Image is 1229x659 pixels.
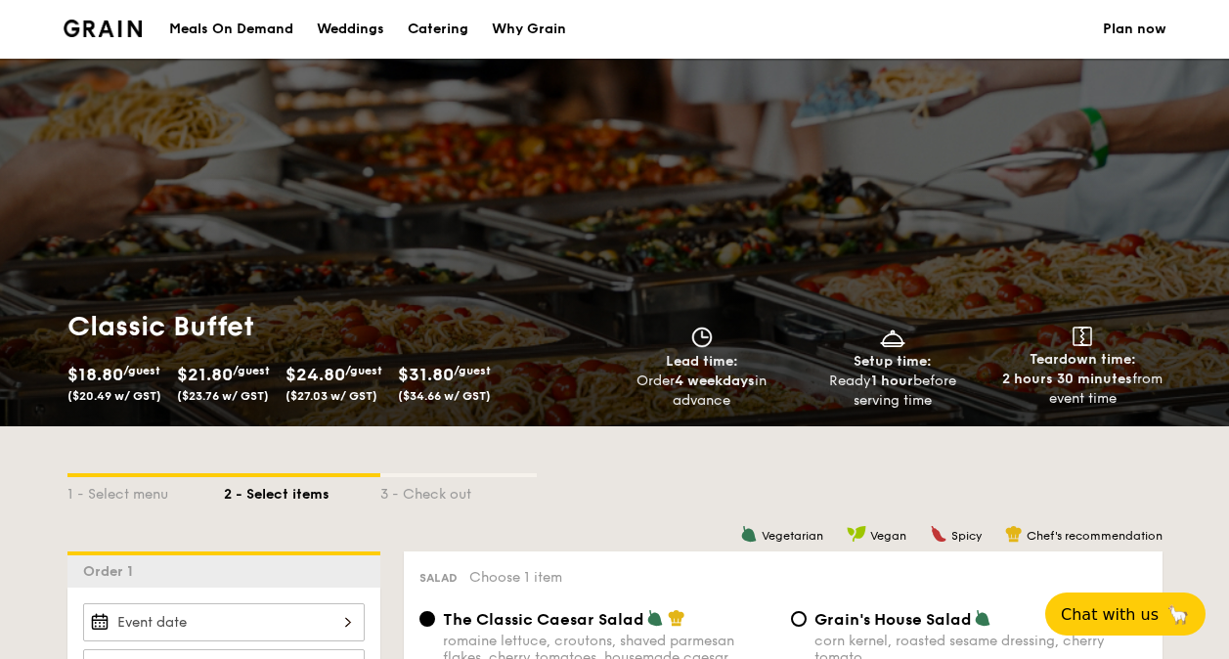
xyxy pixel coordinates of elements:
[1061,605,1159,624] span: Chat with us
[805,372,980,411] div: Ready before serving time
[1166,603,1190,626] span: 🦙
[454,364,491,377] span: /guest
[847,525,866,543] img: icon-vegan.f8ff3823.svg
[123,364,160,377] span: /guest
[951,529,982,543] span: Spicy
[1005,525,1023,543] img: icon-chef-hat.a58ddaea.svg
[64,20,143,37] img: Grain
[995,370,1170,409] div: from event time
[646,609,664,627] img: icon-vegetarian.fe4039eb.svg
[443,610,644,629] span: The Classic Caesar Salad
[398,389,491,403] span: ($34.66 w/ GST)
[83,603,365,641] input: Event date
[285,364,345,385] span: $24.80
[974,609,991,627] img: icon-vegetarian.fe4039eb.svg
[83,563,141,580] span: Order 1
[870,529,906,543] span: Vegan
[854,353,932,370] span: Setup time:
[666,353,738,370] span: Lead time:
[1002,371,1132,387] strong: 2 hours 30 minutes
[1045,593,1206,636] button: Chat with us🦙
[224,477,380,505] div: 2 - Select items
[930,525,947,543] img: icon-spicy.37a8142b.svg
[285,389,377,403] span: ($27.03 w/ GST)
[740,525,758,543] img: icon-vegetarian.fe4039eb.svg
[469,569,562,586] span: Choose 1 item
[1030,351,1136,368] span: Teardown time:
[398,364,454,385] span: $31.80
[871,373,913,389] strong: 1 hour
[67,364,123,385] span: $18.80
[419,571,458,585] span: Salad
[1073,327,1092,346] img: icon-teardown.65201eee.svg
[791,611,807,627] input: Grain's House Saladcorn kernel, roasted sesame dressing, cherry tomato
[345,364,382,377] span: /guest
[419,611,435,627] input: The Classic Caesar Saladromaine lettuce, croutons, shaved parmesan flakes, cherry tomatoes, house...
[1027,529,1163,543] span: Chef's recommendation
[615,372,790,411] div: Order in advance
[177,364,233,385] span: $21.80
[233,364,270,377] span: /guest
[67,477,224,505] div: 1 - Select menu
[380,477,537,505] div: 3 - Check out
[67,389,161,403] span: ($20.49 w/ GST)
[762,529,823,543] span: Vegetarian
[675,373,755,389] strong: 4 weekdays
[67,309,607,344] h1: Classic Buffet
[814,610,972,629] span: Grain's House Salad
[687,327,717,348] img: icon-clock.2db775ea.svg
[878,327,907,348] img: icon-dish.430c3a2e.svg
[177,389,269,403] span: ($23.76 w/ GST)
[64,20,143,37] a: Logotype
[668,609,685,627] img: icon-chef-hat.a58ddaea.svg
